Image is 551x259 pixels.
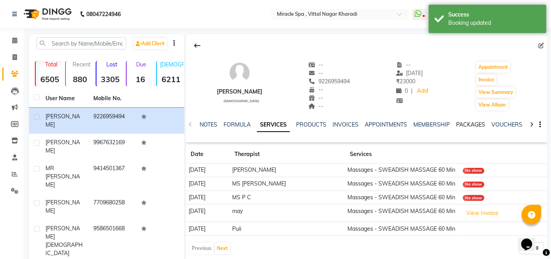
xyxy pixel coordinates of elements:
a: Add Client [134,38,167,49]
div: Booking updated [448,19,540,27]
td: MS [PERSON_NAME] [230,177,345,191]
button: Invoice [476,74,496,85]
div: No show [463,168,484,174]
a: PRODUCTS [296,121,326,128]
th: Services [345,145,460,163]
strong: 6505 [36,74,64,84]
td: Massages - SWEADISH MASSAGE 60 Min [345,177,460,191]
span: [DATE] [396,70,423,77]
td: Massages - SWEADISH MASSAGE 60 Min [345,163,460,177]
td: [DATE] [186,191,230,204]
button: Appointment [476,62,510,73]
span: -- [309,86,324,93]
span: -- [309,70,324,77]
span: ₹ [396,78,400,85]
img: avatar [228,61,251,84]
td: [DATE] [186,204,230,222]
img: logo [20,3,74,25]
td: MS P C [230,191,345,204]
span: [PERSON_NAME] [45,113,80,128]
b: 08047224946 [86,3,121,25]
th: Therapist [230,145,345,163]
input: Search by Name/Mobile/Email/Code [36,37,126,50]
span: [PERSON_NAME] [45,225,80,240]
div: [PERSON_NAME] [217,88,262,96]
td: Massages - SWEADISH MASSAGE 60 Min [345,191,460,204]
div: No show [463,182,484,187]
td: Massages - SWEADISH MASSAGE 60 Min [345,222,460,236]
td: 9414501367 [89,160,136,194]
strong: 880 [66,74,94,84]
div: No show [463,195,484,201]
span: -- [309,61,324,68]
td: [DATE] [186,177,230,191]
td: [PERSON_NAME] [230,163,345,177]
button: View Album [476,99,508,110]
strong: 16 [127,74,155,84]
td: 9226959494 [89,108,136,134]
iframe: chat widget [518,228,543,251]
span: -- [396,61,411,68]
span: -- [309,94,324,101]
button: Next [215,243,230,254]
span: [PERSON_NAME] [45,139,80,154]
th: Mobile No. [89,90,136,108]
th: User Name [41,90,89,108]
p: Recent [69,61,94,68]
th: Date [186,145,230,163]
td: [DATE] [186,163,230,177]
a: Add [416,86,429,97]
span: 0 [396,87,408,94]
p: Total [39,61,64,68]
a: VOUCHERS [491,121,522,128]
div: Success [448,11,540,19]
span: [PERSON_NAME] [45,199,80,214]
button: View Invoice [463,207,502,219]
p: [DEMOGRAPHIC_DATA] [160,61,185,68]
p: Due [128,61,155,68]
button: View Summary [476,87,515,98]
td: [DATE] [186,222,230,236]
td: may [230,204,345,222]
p: Lost [100,61,124,68]
span: [DEMOGRAPHIC_DATA] [224,99,259,103]
a: FORMULA [224,121,251,128]
td: 9967632169 [89,134,136,160]
div: Back to Client [189,38,205,53]
strong: 6211 [157,74,185,84]
span: [DEMOGRAPHIC_DATA] [45,241,83,257]
span: MR [PERSON_NAME] [45,165,80,188]
a: MEMBERSHIP [413,121,450,128]
a: SERVICES [257,118,290,132]
a: APPOINTMENTS [365,121,407,128]
span: | [411,87,413,95]
strong: 3305 [96,74,124,84]
span: -- [309,103,324,110]
span: 9226959494 [309,78,350,85]
td: Puii [230,222,345,236]
td: 7709680258 [89,194,136,220]
a: INVOICES [333,121,358,128]
td: Massages - SWEADISH MASSAGE 60 Min [345,204,460,222]
a: PACKAGES [456,121,485,128]
span: 23000 [396,78,415,85]
a: NOTES [200,121,217,128]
